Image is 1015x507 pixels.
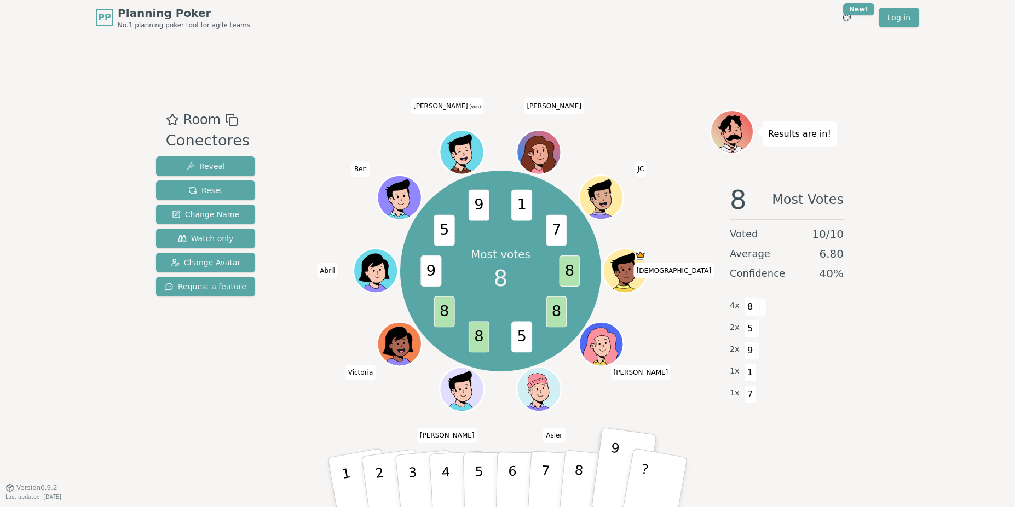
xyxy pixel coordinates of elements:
span: 1 x [730,365,740,377]
span: 40 % [820,266,844,281]
span: 8 [744,298,757,316]
button: Reset [156,180,255,200]
a: Log in [879,8,919,27]
a: PPPlanning PokerNo.1 planning poker tool for agile teams [96,5,250,30]
span: 8 [546,296,567,327]
button: Request a feature [156,277,255,296]
div: New! [843,3,874,15]
span: Version 0.9.2 [16,483,57,492]
span: 7 [546,215,567,246]
span: Last updated: [DATE] [5,494,61,500]
button: Version0.9.2 [5,483,57,492]
span: 1 [512,190,533,221]
span: 10 / 10 [812,226,844,242]
span: Jesus is the host [635,250,646,261]
span: Planning Poker [118,5,250,21]
button: Click to change your avatar [441,132,483,173]
span: Click to change your name [345,365,376,380]
span: 7 [744,385,757,404]
span: Click to change your name [634,263,714,278]
span: 9 [744,341,757,360]
span: Voted [730,226,758,242]
span: Change Avatar [171,257,241,268]
span: 2 x [730,322,740,334]
p: Results are in! [768,126,831,142]
span: PP [98,11,111,24]
span: 9 [421,255,442,287]
span: Click to change your name [411,99,483,114]
span: Click to change your name [635,161,647,177]
span: Click to change your name [417,428,477,443]
span: 2 x [730,343,740,356]
button: Watch only [156,229,255,248]
span: 1 x [730,387,740,399]
span: Watch only [178,233,234,244]
button: Reveal [156,156,255,176]
span: (you) [468,105,481,110]
span: Request a feature [165,281,246,292]
span: Change Name [172,209,239,220]
span: 5 [512,321,533,352]
button: Change Name [156,205,255,224]
button: Change Avatar [156,253,255,272]
span: Most Votes [772,187,844,213]
button: Add as favourite [166,110,179,130]
span: Click to change your name [543,428,565,443]
span: 5 [744,319,757,338]
p: 9 [604,440,621,500]
span: 6.80 [819,246,844,261]
span: 8 [469,321,489,352]
span: Click to change your name [317,263,337,278]
span: No.1 planning poker tool for agile teams [118,21,250,30]
span: Average [730,246,770,261]
span: 8 [730,187,747,213]
span: 8 [494,262,507,295]
p: Most votes [471,247,530,262]
div: Conectores [166,130,250,152]
span: 4 x [730,300,740,312]
span: 1 [744,363,757,382]
span: 5 [434,215,455,246]
span: 8 [560,255,580,287]
span: Reset [188,185,223,196]
span: Confidence [730,266,785,281]
span: Click to change your name [611,365,671,380]
span: Reveal [186,161,225,172]
span: 9 [469,190,489,221]
span: 8 [434,296,455,327]
span: Click to change your name [524,99,584,114]
button: New! [837,8,857,27]
span: Click to change your name [351,161,370,177]
span: Room [183,110,221,130]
